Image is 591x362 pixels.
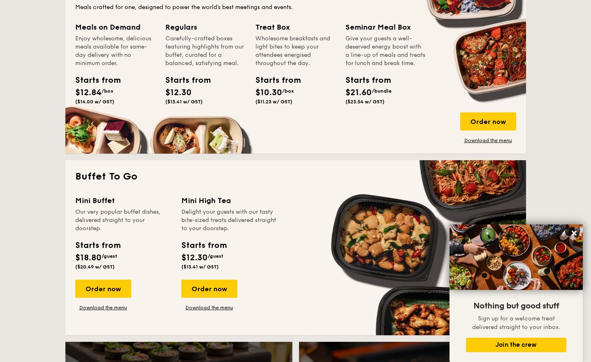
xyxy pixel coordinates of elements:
div: Our very popular buffet dishes, delivered straight to your doorstep. [75,208,172,233]
div: Order now [181,280,237,298]
div: Mini High Tea [181,195,278,206]
div: Starts from [181,239,226,252]
img: DSC07876-Edit02-Large.jpeg [450,224,583,290]
div: Carefully-crafted boxes featuring highlights from our buffet, curated for a balanced, satisfying ... [165,35,246,68]
span: /bundle [372,88,392,94]
span: /guest [208,253,223,259]
div: Mini Buffet [75,195,172,206]
div: Meals on Demand [75,21,155,33]
div: Regulars [165,21,246,33]
h2: Buffet To Go [75,170,516,183]
a: Download the menu [181,304,237,311]
span: /guest [102,253,117,259]
span: $10.30 [255,88,282,98]
div: Seminar Meal Box [345,21,426,33]
div: Wholesome breakfasts and light bites to keep your attendees energised throughout the day. [255,35,336,68]
span: ($13.41 w/ GST) [181,264,219,270]
div: Starts from [255,74,292,86]
span: ($11.23 w/ GST) [255,99,292,105]
button: Join the crew [466,338,566,352]
div: Delight your guests with our tasty bite-sized treats delivered straight to your doorstep. [181,208,278,233]
div: Order now [75,280,131,298]
a: Download the menu [75,304,131,311]
span: ($13.41 w/ GST) [165,99,203,105]
span: $12.84 [75,88,102,98]
span: $21.60 [345,88,372,98]
span: Nothing but good stuff [473,301,559,311]
div: Starts from [75,239,120,252]
span: $12.30 [181,253,208,263]
span: $18.80 [75,253,102,263]
div: Meals crafted for one, designed to power the world's best meetings and events. [75,3,516,12]
span: $12.30 [165,88,192,98]
span: /box [102,88,114,94]
div: Starts from [345,74,382,86]
span: Sign up for a welcome treat delivered straight to your inbox. [472,315,560,331]
div: Starts from [165,74,202,86]
div: Give your guests a well-deserved energy boost with a line-up of meals and treats for lunch and br... [345,35,426,68]
span: ($20.49 w/ GST) [75,264,115,270]
div: Enjoy wholesome, delicious meals available for same-day delivery with no minimum order. [75,35,155,68]
span: /box [282,88,294,94]
button: Close [568,227,581,240]
div: Starts from [75,74,112,86]
span: ($14.00 w/ GST) [75,99,114,105]
span: ($23.54 w/ GST) [345,99,385,105]
a: Download the menu [460,137,516,144]
div: Treat Box [255,21,336,33]
div: Order now [460,112,516,131]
